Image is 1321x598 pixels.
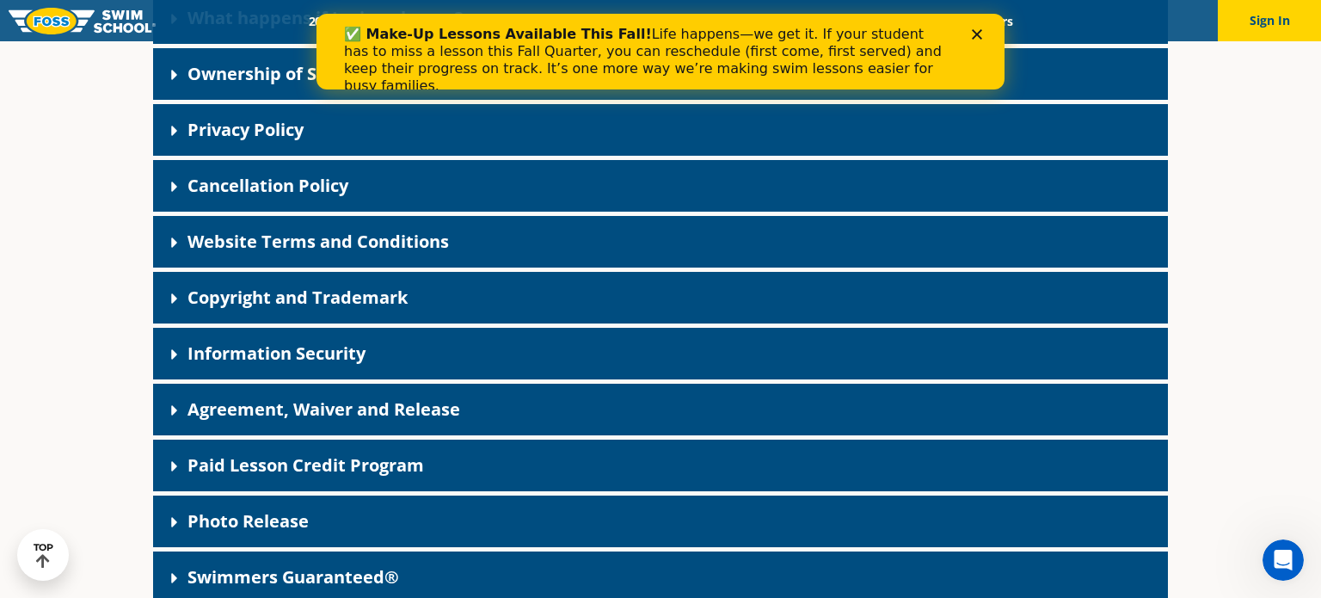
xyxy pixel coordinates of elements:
[153,384,1168,435] div: Agreement, Waiver and Release
[187,398,460,421] a: Agreement, Waiver and Release
[28,12,633,81] div: Life happens—we get it. If your student has to miss a lesson this Fall Quarter, you can reschedul...
[401,13,473,29] a: Schools
[187,342,366,365] a: Information Security
[9,8,156,34] img: FOSS Swim School Logo
[624,13,721,29] a: About FOSS
[153,48,1168,100] div: Ownership of Site; Agreement to Terms of Use
[187,286,408,309] a: Copyright and Trademark
[187,62,584,85] a: Ownership of Site; Agreement to Terms of Use
[187,174,348,197] a: Cancellation Policy
[187,453,424,477] a: Paid Lesson Credit Program
[956,13,1028,29] a: Careers
[153,440,1168,491] div: Paid Lesson Credit Program
[153,496,1168,547] div: Photo Release
[1263,539,1304,581] iframe: Intercom live chat
[153,160,1168,212] div: Cancellation Policy
[720,13,902,29] a: Swim Like [PERSON_NAME]
[153,104,1168,156] div: Privacy Policy
[655,15,673,26] div: Close
[187,118,304,141] a: Privacy Policy
[316,14,1005,89] iframe: Intercom live chat banner
[153,216,1168,268] div: Website Terms and Conditions
[473,13,624,29] a: Swim Path® Program
[187,509,309,533] a: Photo Release
[153,272,1168,324] div: Copyright and Trademark
[902,13,956,29] a: Blog
[28,12,335,28] b: ✅ Make-Up Lessons Available This Fall!
[34,542,53,569] div: TOP
[293,13,401,29] a: 2025 Calendar
[187,565,399,589] a: Swimmers Guaranteed®
[187,230,449,253] a: Website Terms and Conditions
[153,328,1168,379] div: Information Security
